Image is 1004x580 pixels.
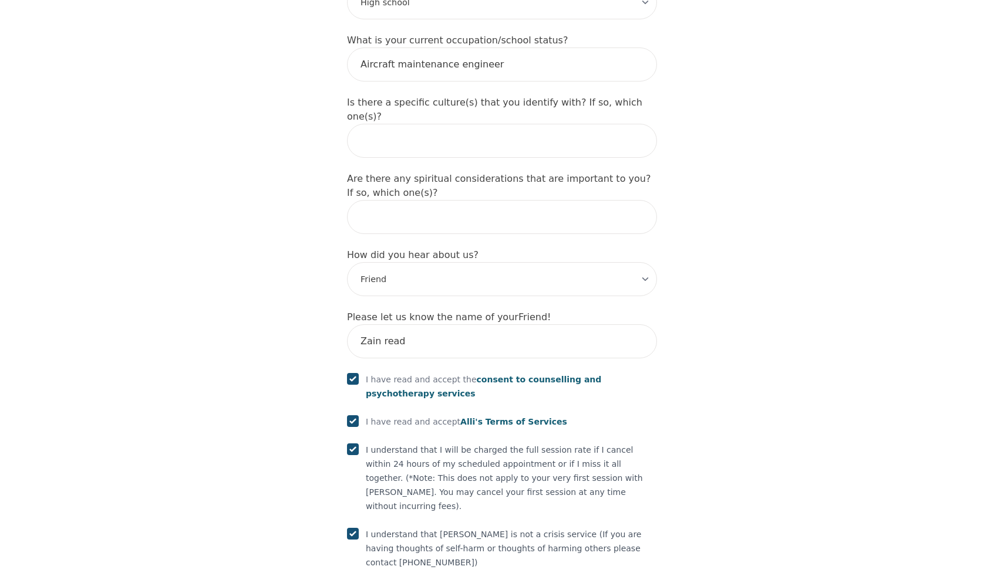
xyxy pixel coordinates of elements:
[347,35,568,46] label: What is your current occupation/school status?
[366,415,567,429] p: I have read and accept
[366,372,657,401] p: I have read and accept the
[347,249,479,260] label: How did you hear about us?
[366,527,657,569] p: I understand that [PERSON_NAME] is not a crisis service (If you are having thoughts of self-harm ...
[347,311,551,323] label: Please let us know the name of your Friend !
[347,97,642,122] label: Is there a specific culture(s) that you identify with? If so, which one(s)?
[366,375,601,398] span: consent to counselling and psychotherapy services
[460,417,567,426] span: Alli's Terms of Services
[366,443,657,513] p: I understand that I will be charged the full session rate if I cancel within 24 hours of my sched...
[347,173,651,198] label: Are there any spiritual considerations that are important to you? If so, which one(s)?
